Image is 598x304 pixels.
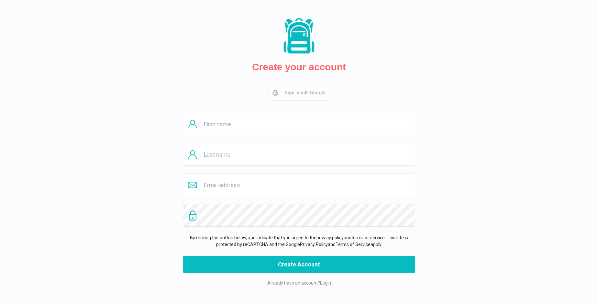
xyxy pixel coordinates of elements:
[183,256,415,273] button: Create Account
[285,86,329,99] span: Sign in with Google
[336,242,371,247] a: Terms of Service
[300,242,328,247] a: Privacy Policy
[316,235,344,240] a: privacy policy
[269,86,329,100] button: Sign in with Google
[183,234,415,248] p: By clicking the button below, you indicate that you agree to the and . This site is protected by ...
[252,61,346,73] h2: Create your account
[183,280,415,287] p: Already have an account?
[320,280,331,286] a: Login
[183,113,415,135] input: First name
[183,143,415,166] input: Last name
[351,235,385,240] a: terms of service
[183,174,415,196] input: Email address
[281,17,317,55] img: Packs logo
